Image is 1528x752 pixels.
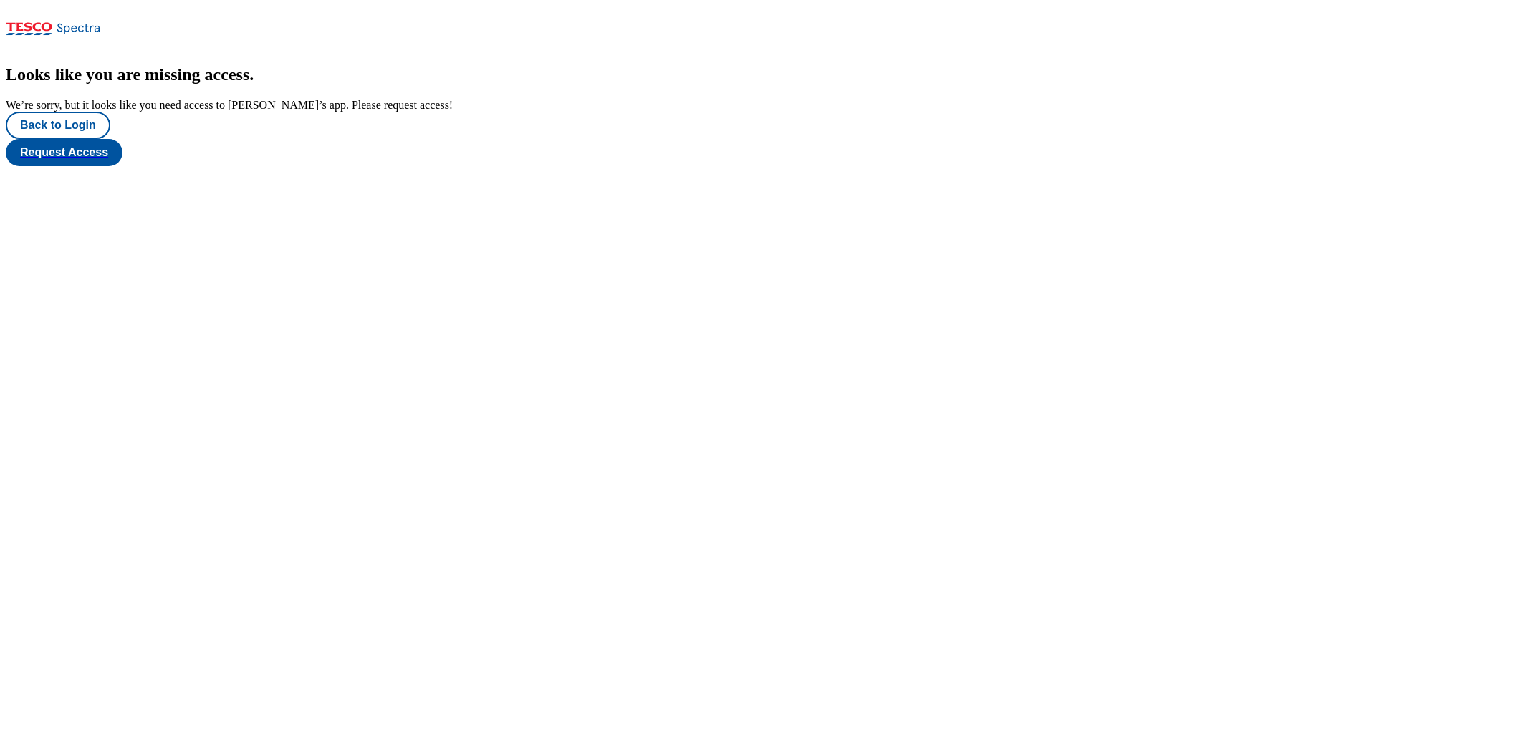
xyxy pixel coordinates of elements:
a: Back to Login [6,112,1522,139]
h2: Looks like you are missing access [6,65,1522,85]
span: . [249,65,254,84]
div: We’re sorry, but it looks like you need access to [PERSON_NAME]’s app. Please request access! [6,99,1522,112]
button: Request Access [6,139,122,166]
button: Back to Login [6,112,110,139]
a: Request Access [6,139,1522,166]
